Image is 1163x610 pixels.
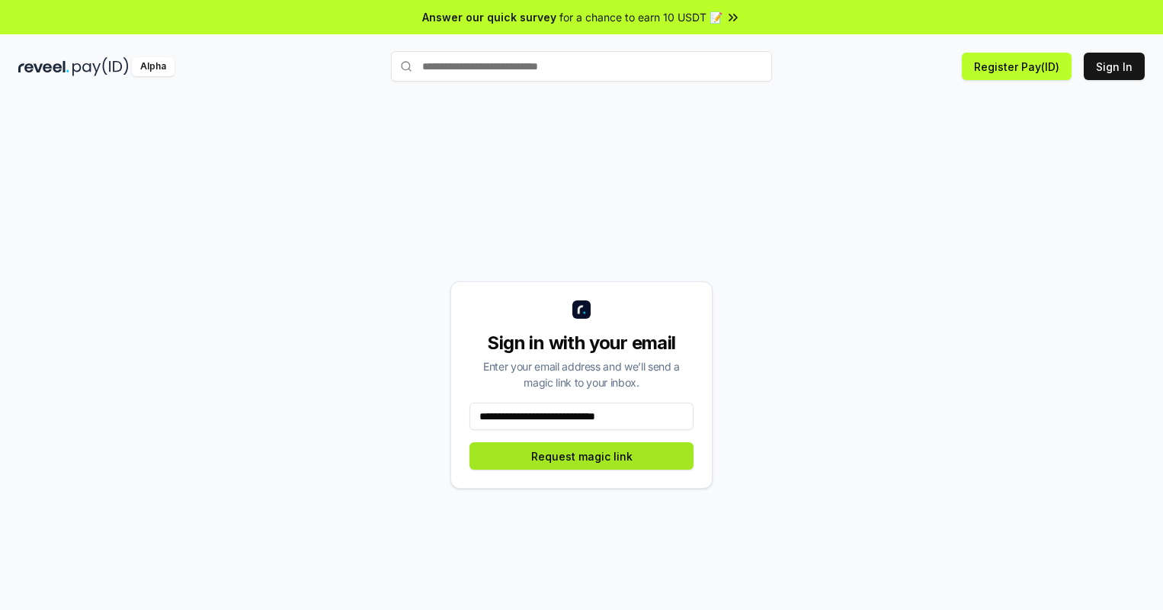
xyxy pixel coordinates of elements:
img: logo_small [572,300,591,319]
div: Alpha [132,57,175,76]
button: Register Pay(ID) [962,53,1072,80]
img: reveel_dark [18,57,69,76]
div: Enter your email address and we’ll send a magic link to your inbox. [469,358,694,390]
span: Answer our quick survey [422,9,556,25]
div: Sign in with your email [469,331,694,355]
img: pay_id [72,57,129,76]
span: for a chance to earn 10 USDT 📝 [559,9,722,25]
button: Sign In [1084,53,1145,80]
button: Request magic link [469,442,694,470]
